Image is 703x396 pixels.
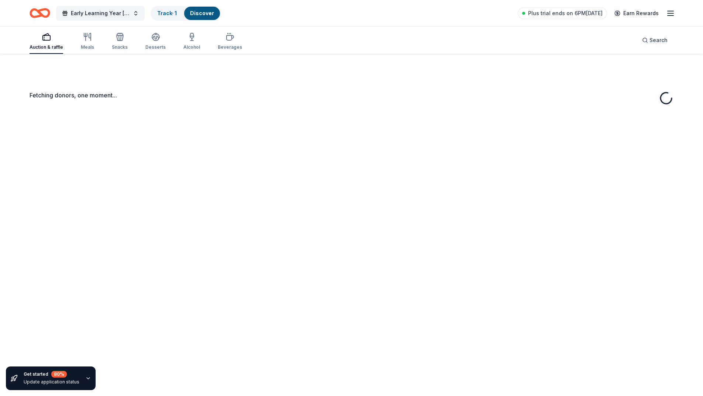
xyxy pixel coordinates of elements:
span: Search [649,36,668,45]
button: Meals [81,30,94,54]
div: 80 % [51,371,67,378]
a: Home [30,4,50,22]
div: Beverages [218,44,242,50]
a: Plus trial ends on 6PM[DATE] [518,7,607,19]
button: Alcohol [183,30,200,54]
button: Beverages [218,30,242,54]
div: Get started [24,371,79,378]
a: Discover [190,10,214,16]
span: Plus trial ends on 6PM[DATE] [528,9,603,18]
a: Earn Rewards [610,7,663,20]
a: Track· 1 [157,10,177,16]
button: Track· 1Discover [151,6,221,21]
button: Snacks [112,30,128,54]
div: Fetching donors, one moment... [30,91,673,100]
span: Early Learning Year [DATE]-[DATE] Fall Festival and Yard Sale [71,9,130,18]
button: Early Learning Year [DATE]-[DATE] Fall Festival and Yard Sale [56,6,145,21]
div: Meals [81,44,94,50]
div: Desserts [145,44,166,50]
div: Update application status [24,379,79,385]
div: Snacks [112,44,128,50]
button: Auction & raffle [30,30,63,54]
div: Alcohol [183,44,200,50]
div: Auction & raffle [30,44,63,50]
button: Desserts [145,30,166,54]
button: Search [636,33,673,48]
